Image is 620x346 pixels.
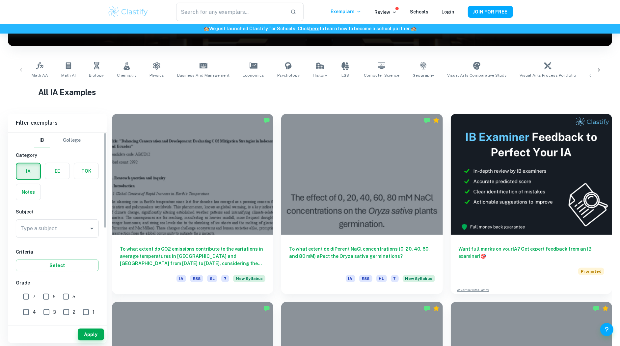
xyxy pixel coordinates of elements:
[53,309,56,316] span: 3
[424,117,430,124] img: Marked
[190,275,203,282] span: ESS
[61,72,76,78] span: Math AI
[8,114,107,132] h6: Filter exemplars
[74,163,98,179] button: TOK
[16,152,99,159] h6: Category
[424,305,430,312] img: Marked
[176,275,186,282] span: IA
[176,3,285,21] input: Search for any exemplars...
[447,72,506,78] span: Visual Arts Comparative Study
[277,72,300,78] span: Psychology
[33,293,36,300] span: 7
[578,268,604,275] span: Promoted
[73,309,75,316] span: 2
[34,133,81,148] div: Filter type choice
[53,293,56,300] span: 6
[359,275,372,282] span: ESS
[411,26,417,31] span: 🏫
[263,117,270,124] img: Marked
[410,9,429,14] a: Schools
[89,72,104,78] span: Biology
[346,275,355,282] span: IA
[433,305,440,312] div: Premium
[16,208,99,215] h6: Subject
[313,72,327,78] span: History
[45,163,69,179] button: EE
[289,245,435,267] h6: To what extent do diPerent NaCl concentrations (0, 20, 40, 60, and 80 mM) aPect the Oryza sativa ...
[520,72,576,78] span: Visual Arts Process Portfolio
[593,305,600,312] img: Marked
[120,245,265,267] h6: To what extent do CO2 emissions contribute to the variations in average temperatures in [GEOGRAPH...
[364,72,399,78] span: Computer Science
[177,72,229,78] span: Business and Management
[433,117,440,124] div: Premium
[600,323,613,336] button: Help and Feedback
[233,275,265,282] span: New Syllabus
[233,275,265,286] div: Starting from the May 2026 session, the ESS IA requirements have changed. We created this exempla...
[391,275,399,282] span: 7
[34,133,50,148] button: IB
[16,163,40,179] button: IA
[207,275,217,282] span: SL
[457,288,489,292] a: Advertise with Clastify
[117,72,136,78] span: Chemistry
[16,279,99,286] h6: Grade
[481,254,486,259] span: 🎯
[468,6,513,18] button: JOIN FOR FREE
[72,293,75,300] span: 5
[203,26,209,31] span: 🏫
[413,72,434,78] span: Geography
[281,114,443,294] a: To what extent do diPerent NaCl concentrations (0, 20, 40, 60, and 80 mM) aPect the Oryza sativa ...
[451,114,612,235] img: Thumbnail
[33,309,36,316] span: 4
[1,25,619,32] h6: We just launched Clastify for Schools. Click to learn how to become a school partner.
[342,72,349,78] span: ESS
[602,305,609,312] div: Premium
[459,245,604,260] h6: Want full marks on your IA ? Get expert feedback from an IB examiner!
[38,86,582,98] h1: All IA Examples
[78,329,104,340] button: Apply
[221,275,229,282] span: 7
[309,26,319,31] a: here
[451,114,612,294] a: Want full marks on yourIA? Get expert feedback from an IB examiner!PromotedAdvertise with Clastify
[112,114,273,294] a: To what extent do CO2 emissions contribute to the variations in average temperatures in [GEOGRAPH...
[403,275,435,286] div: Starting from the May 2026 session, the ESS IA requirements have changed. We created this exempla...
[16,184,40,200] button: Notes
[16,248,99,256] h6: Criteria
[376,275,387,282] span: HL
[442,9,455,14] a: Login
[87,224,96,233] button: Open
[149,72,164,78] span: Physics
[331,8,362,15] p: Exemplars
[589,72,618,78] span: Global Politics
[93,309,94,316] span: 1
[375,9,397,16] p: Review
[243,72,264,78] span: Economics
[107,5,149,18] img: Clastify logo
[16,259,99,271] button: Select
[63,133,81,148] button: College
[32,72,48,78] span: Math AA
[263,305,270,312] img: Marked
[403,275,435,282] span: New Syllabus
